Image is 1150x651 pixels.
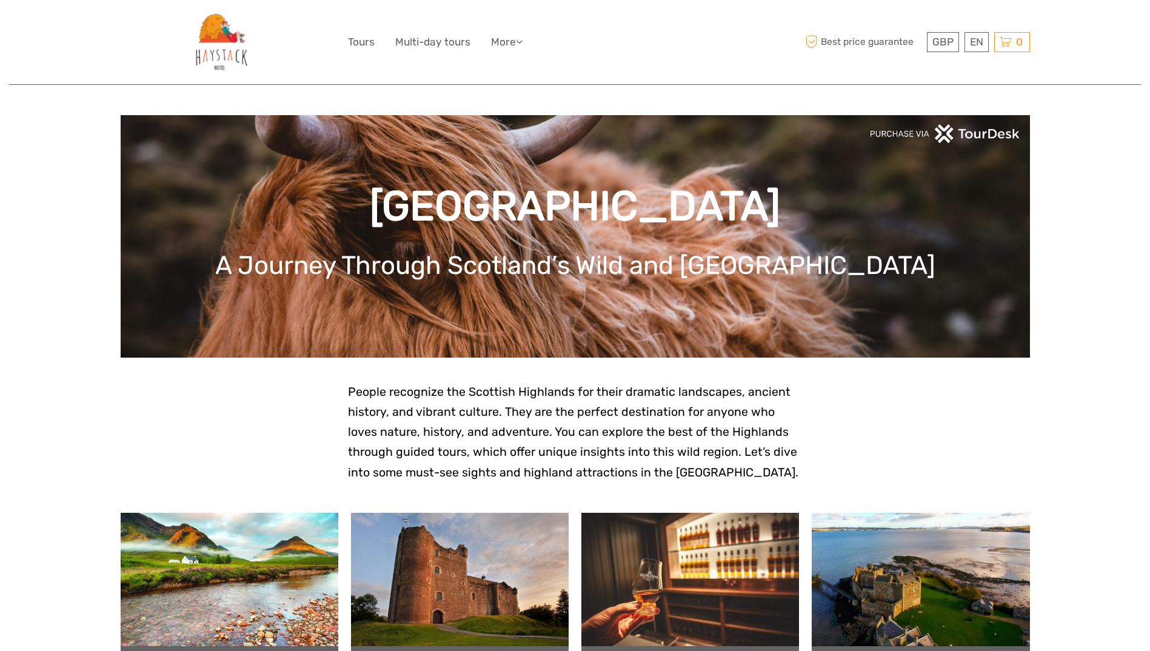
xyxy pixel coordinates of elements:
a: Tours [348,33,375,51]
h1: [GEOGRAPHIC_DATA] [139,182,1012,231]
span: People recognize the Scottish Highlands for their dramatic landscapes, ancient history, and vibra... [348,385,798,479]
span: Best price guarantee [803,32,924,52]
h1: A Journey Through Scotland’s Wild and [GEOGRAPHIC_DATA] [139,250,1012,281]
span: 0 [1014,36,1025,48]
div: EN [964,32,989,52]
span: GBP [932,36,954,48]
a: Multi-day tours [395,33,470,51]
img: PurchaseViaTourDeskwhite.png [869,124,1021,143]
a: More [491,33,523,51]
img: 1301-9aa44bc8-7d90-4b96-8d1a-1ed08fd096df_logo_big.jpg [189,9,255,75]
